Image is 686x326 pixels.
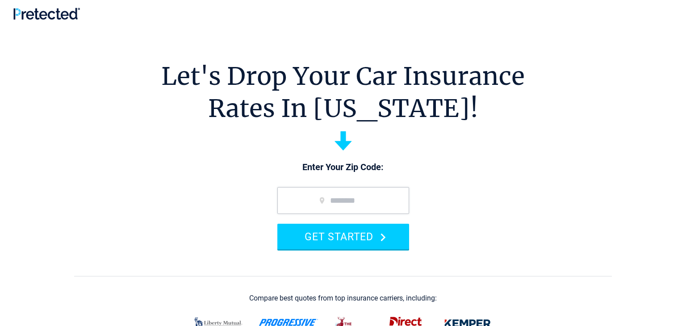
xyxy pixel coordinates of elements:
[13,8,80,20] img: Pretected Logo
[161,60,525,125] h1: Let's Drop Your Car Insurance Rates In [US_STATE]!
[268,161,418,174] p: Enter Your Zip Code:
[259,319,318,326] img: progressive
[249,294,437,302] div: Compare best quotes from top insurance carriers, including:
[277,224,409,249] button: GET STARTED
[277,187,409,214] input: zip code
